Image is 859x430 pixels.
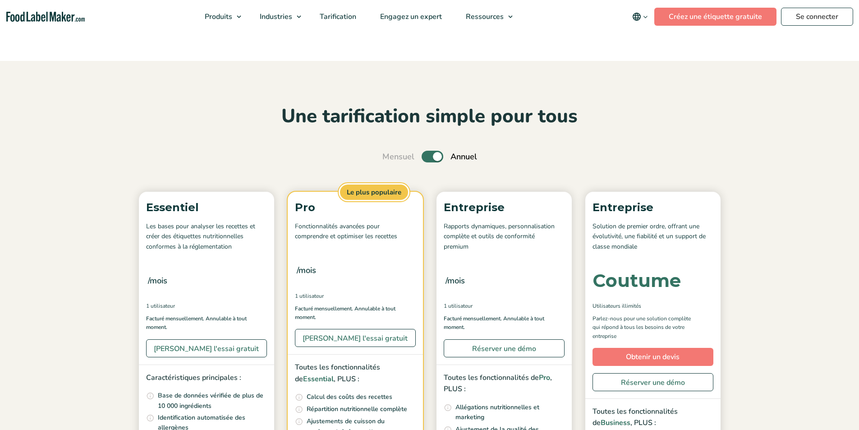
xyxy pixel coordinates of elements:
[444,222,555,251] font: Rapports dynamiques, personnalisation complète et outils de conformité premium
[593,315,691,339] font: Parlez-nous pour une solution complète qui répond à tous les besoins de votre entreprise
[146,373,241,383] font: Caractéristiques principales :
[303,333,408,343] font: [PERSON_NAME] l'essai gratuit
[146,339,267,357] a: [PERSON_NAME] l'essai gratuit
[260,12,292,22] font: Industries
[295,362,380,384] font: Toutes les fonctionnalités de
[444,339,565,357] a: Réserver une démo
[146,222,255,251] font: Les bases pour analyser les recettes et créer des étiquettes nutritionnelles conformes à la régle...
[347,188,401,197] font: Le plus populaire
[593,269,681,291] font: Coutume
[158,391,263,410] font: Base de données vérifiée de plus de 10 000 ingrédients
[450,151,477,162] font: Annuel
[621,378,685,388] font: Réserver une démo
[146,302,175,310] font: 1 utilisateur
[295,305,395,321] font: Facturé mensuellement. Annulable à tout moment.
[334,374,359,384] font: , PLUS :
[444,373,539,383] font: Toutes les fonctionnalités de
[146,315,247,331] font: Facturé mensuellement. Annulable à tout moment.
[444,302,473,310] font: 1 utilisateur
[295,222,397,240] font: Fonctionnalités avancées pour comprendre et optimiser les recettes
[148,275,167,286] font: /mois
[303,374,334,384] font: Essential
[205,12,232,22] font: Produits
[601,418,630,428] font: Business
[446,275,465,286] font: /mois
[669,12,762,22] font: Créez une étiquette gratuite
[455,403,539,421] font: Allégations nutritionnelles et marketing
[654,8,776,26] a: Créez une étiquette gratuite
[593,302,641,310] font: Utilisateurs illimités
[297,264,316,276] font: /mois
[281,103,578,129] font: Une tarification simple pour tous
[630,418,656,428] font: , PLUS :
[146,201,199,214] font: Essentiel
[307,393,392,401] font: Calcul des coûts des recettes
[472,344,536,354] font: Réserver une démo
[382,151,414,162] font: Mensuel
[593,222,706,251] font: Solution de premier ordre, offrant une évolutivité, une fiabilité et un support de classe mondiale
[796,12,838,22] font: Se connecter
[295,292,324,300] font: 1 utilisateur
[380,12,442,22] font: Engagez un expert
[781,8,853,26] a: Se connecter
[626,352,680,362] font: Obtenir un devis
[154,344,259,354] font: [PERSON_NAME] l'essai gratuit
[593,348,713,366] a: Obtenir un devis
[466,12,504,22] font: Ressources
[295,201,315,214] font: Pro
[593,201,653,214] font: Entreprise
[307,405,407,413] font: Répartition nutritionnelle complète
[539,373,550,383] font: Pro
[295,329,416,347] a: [PERSON_NAME] l'essai gratuit
[444,315,544,331] font: Facturé mensuellement. Annulable à tout moment.
[593,373,713,391] a: Réserver une démo
[320,12,356,22] font: Tarification
[593,407,678,428] font: Toutes les fonctionnalités de
[444,201,505,214] font: Entreprise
